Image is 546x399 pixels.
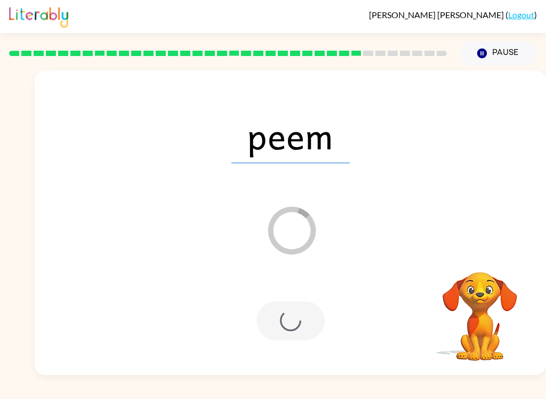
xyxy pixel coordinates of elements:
div: ( ) [369,10,537,20]
a: Logout [508,10,534,20]
img: Literably [9,4,68,28]
button: Pause [460,41,537,66]
span: peem [231,108,350,163]
span: [PERSON_NAME] [PERSON_NAME] [369,10,505,20]
video: Your browser must support playing .mp4 files to use Literably. Please try using another browser. [427,256,533,362]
